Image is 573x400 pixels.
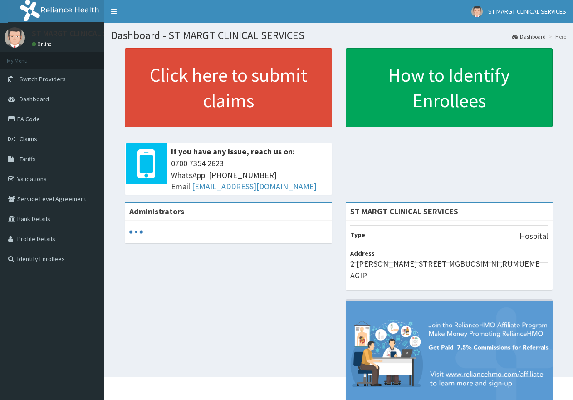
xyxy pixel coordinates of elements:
[20,155,36,163] span: Tariffs
[20,75,66,83] span: Switch Providers
[350,231,365,239] b: Type
[519,230,548,242] p: Hospital
[192,181,317,192] a: [EMAIL_ADDRESS][DOMAIN_NAME]
[32,41,54,47] a: Online
[471,6,483,17] img: User Image
[129,225,143,239] svg: audio-loading
[20,95,49,103] span: Dashboard
[171,146,295,157] b: If you have any issue, reach us on:
[111,30,566,41] h1: Dashboard - ST MARGT CLINICAL SERVICES
[488,7,566,15] span: ST MARGT CLINICAL SERVICES
[20,135,37,143] span: Claims
[350,258,549,281] p: 2 [PERSON_NAME] STREET MGBUOSIMINI ,RUMUEME AGIP
[125,48,332,127] a: Click here to submit claims
[129,206,184,217] b: Administrators
[350,206,458,217] strong: ST MARGT CLINICAL SERVICES
[547,33,566,40] li: Here
[171,158,328,193] span: 0700 7354 2623 WhatsApp: [PHONE_NUMBER] Email:
[350,249,375,257] b: Address
[32,30,136,38] p: ST MARGT CLINICAL SERVICES
[512,33,546,40] a: Dashboard
[346,48,553,127] a: How to Identify Enrollees
[5,27,25,48] img: User Image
